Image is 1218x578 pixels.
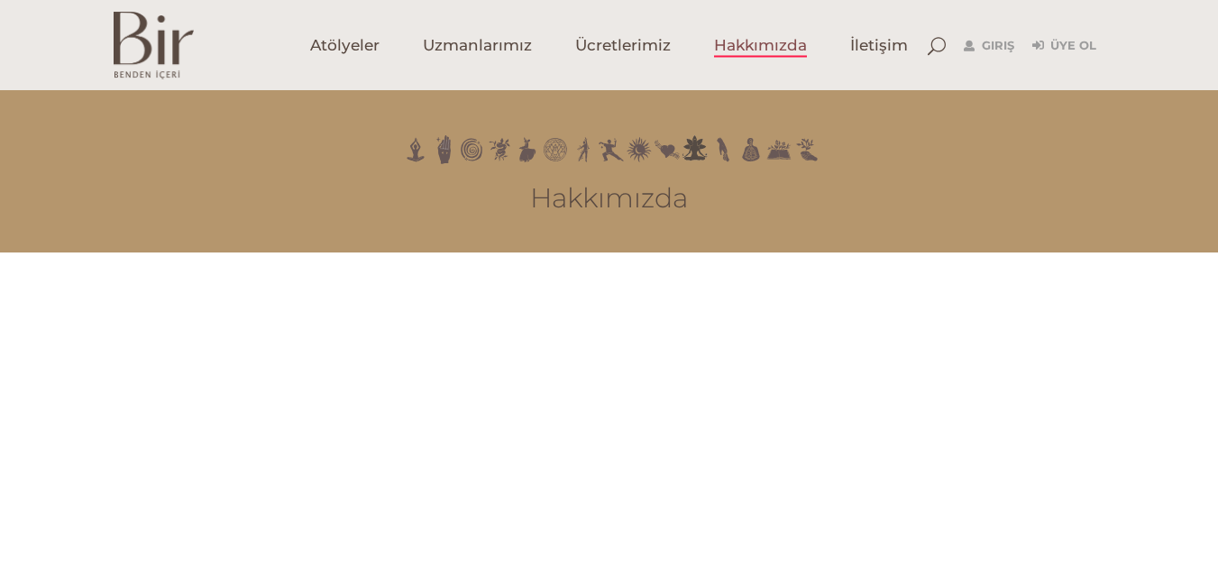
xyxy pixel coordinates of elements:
[850,35,908,56] span: İletişim
[423,35,532,56] span: Uzmanlarımız
[1032,35,1096,57] a: Üye Ol
[310,35,380,56] span: Atölyeler
[714,35,807,56] span: Hakkımızda
[575,35,671,56] span: Ücretlerimiz
[964,35,1014,57] a: Giriş
[168,182,1051,215] h3: Hakkımızda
